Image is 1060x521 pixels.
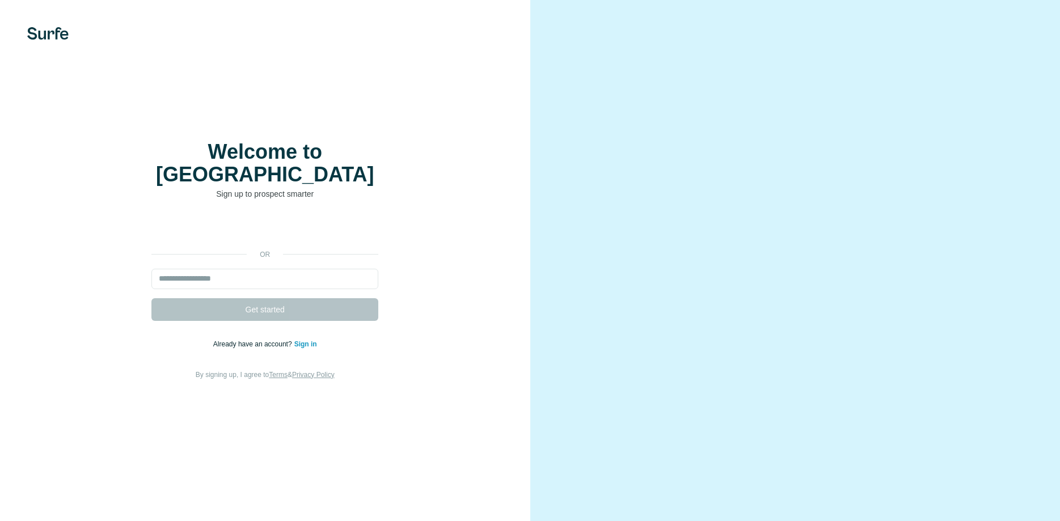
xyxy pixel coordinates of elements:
[213,340,294,348] span: Already have an account?
[269,371,288,379] a: Terms
[292,371,335,379] a: Privacy Policy
[151,188,378,200] p: Sign up to prospect smarter
[27,27,69,40] img: Surfe's logo
[146,217,384,242] iframe: Кнопка "Увайсці праз Google"
[294,340,317,348] a: Sign in
[827,11,1049,198] iframe: Дыялогавае акно "Увайсці праз Google"
[247,249,283,260] p: or
[151,217,378,242] div: Увайсці праз Google. Адкрыецца ў новай укладцы
[151,141,378,186] h1: Welcome to [GEOGRAPHIC_DATA]
[196,371,335,379] span: By signing up, I agree to &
